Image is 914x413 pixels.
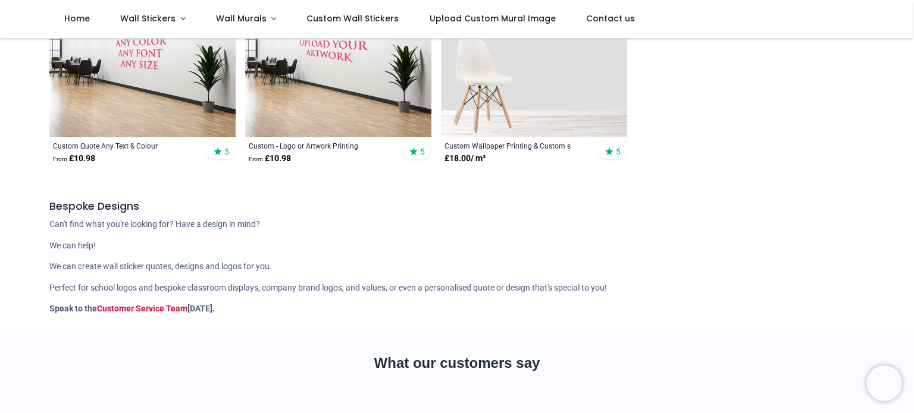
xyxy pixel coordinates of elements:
[616,146,621,157] span: 5
[64,12,90,24] span: Home
[249,141,392,150] a: Custom - Logo or Artwork Printing
[49,304,215,313] strong: Speak to the [DATE].
[224,146,229,157] span: 5
[53,141,196,150] a: Custom Quote Any Text & Colour
[445,141,588,150] a: Custom Wallpaper Printing & Custom s
[49,219,865,231] p: Can't find what you're looking for? Have a design in mind?
[420,146,425,157] span: 5
[49,353,865,373] h2: What our customers say
[216,12,267,24] span: Wall Murals
[49,199,865,214] h5: Bespoke Designs
[430,12,556,24] span: Upload Custom Mural Image
[249,153,291,165] strong: £ 10.98
[866,365,902,401] iframe: Brevo live chat
[586,12,635,24] span: Contact us
[97,304,187,313] a: Customer Service Team
[306,12,399,24] span: Custom Wall Stickers
[445,153,486,165] strong: £ 18.00 / m²
[49,282,865,294] p: Perfect for school logos and bespoke classroom displays, company brand logos, and values, or even...
[49,240,865,252] p: We can help!
[53,156,67,162] span: From
[120,12,176,24] span: Wall Stickers
[49,261,865,273] p: We can create wall sticker quotes, designs and logos for you.
[53,153,95,165] strong: £ 10.98
[249,156,263,162] span: From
